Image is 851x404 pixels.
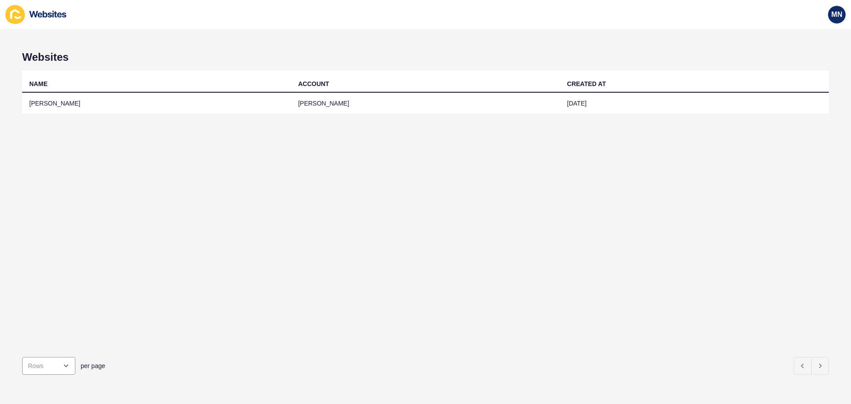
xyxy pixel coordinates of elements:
[22,51,829,63] h1: Websites
[298,79,329,88] div: ACCOUNT
[291,93,560,114] td: [PERSON_NAME]
[81,361,105,370] span: per page
[22,357,75,375] div: open menu
[831,10,843,19] span: MN
[22,93,291,114] td: [PERSON_NAME]
[29,79,47,88] div: NAME
[560,93,829,114] td: [DATE]
[567,79,606,88] div: CREATED AT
